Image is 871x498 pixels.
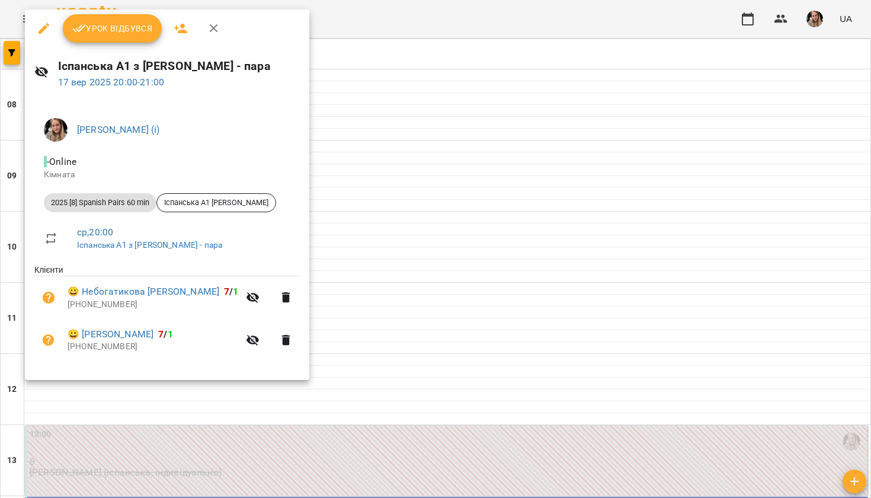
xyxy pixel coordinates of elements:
[158,328,172,340] b: /
[72,21,153,36] span: Урок відбувся
[34,264,300,365] ul: Клієнти
[156,193,276,212] div: Іспанська А1 [PERSON_NAME]
[77,124,160,135] a: [PERSON_NAME] (і)
[63,14,162,43] button: Урок відбувся
[77,240,222,250] a: Іспанська А1 з [PERSON_NAME] - пара
[58,76,164,88] a: 17 вер 2025 20:00-21:00
[157,197,276,208] span: Іспанська А1 [PERSON_NAME]
[44,197,156,208] span: 2025 [8] Spanish Pairs 60 min
[68,285,219,299] a: 😀 Небогатикова [PERSON_NAME]
[34,326,63,355] button: Візит ще не сплачено. Додати оплату?
[58,57,300,75] h6: Іспанська А1 з [PERSON_NAME] - пара
[233,286,238,297] span: 1
[44,169,290,181] p: Кімната
[158,328,164,340] span: 7
[68,341,239,353] p: [PHONE_NUMBER]
[44,118,68,142] img: ff1aba66b001ca05e46c699d6feb4350.jpg
[68,327,153,341] a: 😀 [PERSON_NAME]
[44,156,79,167] span: - Online
[77,226,113,238] a: ср , 20:00
[224,286,229,297] span: 7
[168,328,173,340] span: 1
[224,286,238,297] b: /
[34,283,63,312] button: Візит ще не сплачено. Додати оплату?
[68,299,239,311] p: [PHONE_NUMBER]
